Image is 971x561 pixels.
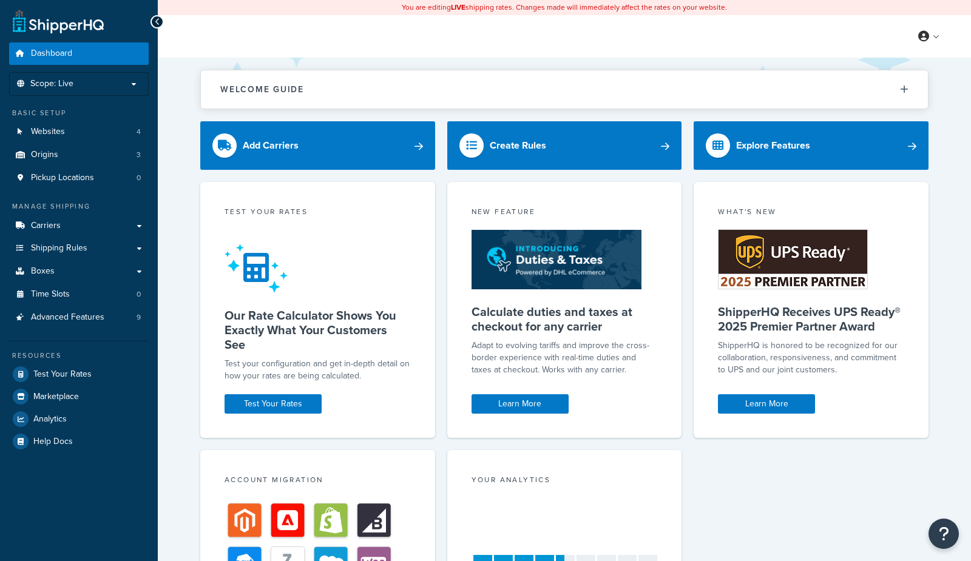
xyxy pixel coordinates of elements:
button: Open Resource Center [929,519,959,549]
div: Account Migration [225,474,411,488]
a: Explore Features [694,121,929,170]
span: Dashboard [31,49,72,59]
a: Learn More [472,394,569,414]
span: Test Your Rates [33,369,92,380]
div: Manage Shipping [9,201,149,212]
li: Time Slots [9,283,149,306]
b: LIVE [451,2,465,13]
button: Welcome Guide [201,70,928,109]
h5: ShipperHQ Receives UPS Ready® 2025 Premier Partner Award [718,304,904,334]
span: Origins [31,150,58,160]
span: 0 [137,289,141,300]
div: Your Analytics [472,474,658,488]
span: Advanced Features [31,312,104,323]
a: Time Slots0 [9,283,149,306]
h5: Our Rate Calculator Shows You Exactly What Your Customers See [225,308,411,352]
a: Marketplace [9,386,149,408]
h5: Calculate duties and taxes at checkout for any carrier [472,304,658,334]
h2: Welcome Guide [220,85,304,94]
p: Adapt to evolving tariffs and improve the cross-border experience with real-time duties and taxes... [472,340,658,376]
span: Scope: Live [30,79,73,89]
li: Websites [9,121,149,143]
a: Shipping Rules [9,237,149,260]
span: Analytics [33,414,67,425]
a: Origins3 [9,144,149,166]
div: Basic Setup [9,108,149,118]
span: Help Docs [33,437,73,447]
span: 0 [137,173,141,183]
a: Test Your Rates [9,363,149,385]
span: Shipping Rules [31,243,87,254]
div: New Feature [472,206,658,220]
div: Add Carriers [243,137,299,154]
a: Test Your Rates [225,394,322,414]
li: Pickup Locations [9,167,149,189]
span: Carriers [31,221,61,231]
a: Add Carriers [200,121,435,170]
a: Pickup Locations0 [9,167,149,189]
div: Test your configuration and get in-depth detail on how your rates are being calculated. [225,358,411,382]
span: Boxes [31,266,55,277]
a: Analytics [9,408,149,430]
div: What's New [718,206,904,220]
a: Create Rules [447,121,682,170]
span: 4 [137,127,141,137]
a: Carriers [9,215,149,237]
a: Help Docs [9,431,149,452]
div: Explore Features [736,137,810,154]
a: Advanced Features9 [9,306,149,329]
div: Test your rates [225,206,411,220]
span: 9 [137,312,141,323]
span: Websites [31,127,65,137]
span: Time Slots [31,289,70,300]
li: Origins [9,144,149,166]
li: Advanced Features [9,306,149,329]
a: Learn More [718,394,815,414]
a: Websites4 [9,121,149,143]
a: Boxes [9,260,149,283]
a: Dashboard [9,42,149,65]
div: Create Rules [490,137,546,154]
p: ShipperHQ is honored to be recognized for our collaboration, responsiveness, and commitment to UP... [718,340,904,376]
div: Resources [9,351,149,361]
span: Marketplace [33,392,79,402]
span: 3 [137,150,141,160]
span: Pickup Locations [31,173,94,183]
